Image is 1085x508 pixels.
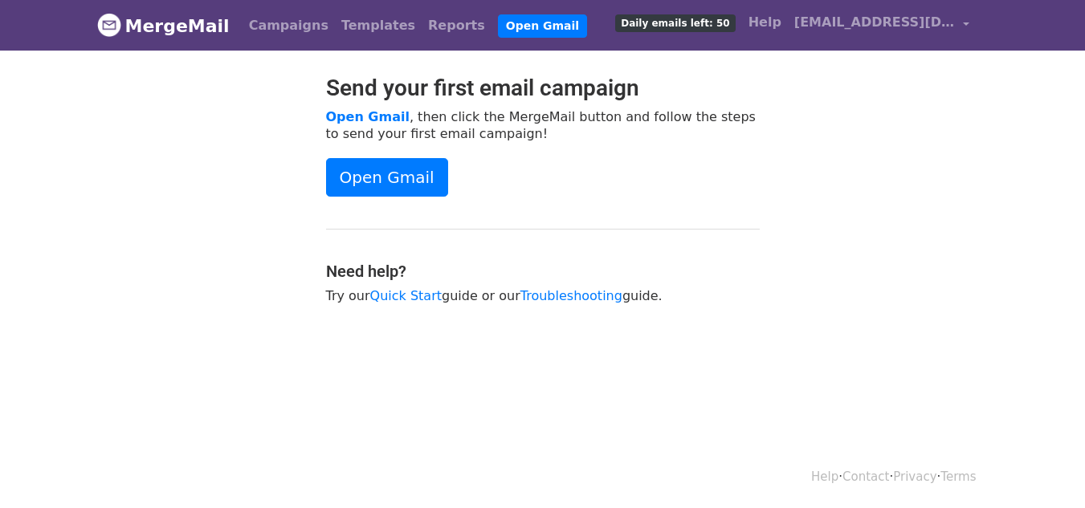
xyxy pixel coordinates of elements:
[498,14,587,38] a: Open Gmail
[788,6,976,44] a: [EMAIL_ADDRESS][DOMAIN_NAME]
[326,287,760,304] p: Try our guide or our guide.
[335,10,422,42] a: Templates
[326,158,448,197] a: Open Gmail
[811,469,838,484] a: Help
[243,10,335,42] a: Campaigns
[326,108,760,142] p: , then click the MergeMail button and follow the steps to send your first email campaign!
[794,13,955,32] span: [EMAIL_ADDRESS][DOMAIN_NAME]
[609,6,741,39] a: Daily emails left: 50
[326,262,760,281] h4: Need help?
[520,288,622,303] a: Troubleshooting
[97,13,121,37] img: MergeMail logo
[326,75,760,102] h2: Send your first email campaign
[422,10,492,42] a: Reports
[326,109,410,124] a: Open Gmail
[615,14,735,32] span: Daily emails left: 50
[97,9,230,43] a: MergeMail
[742,6,788,39] a: Help
[940,469,976,484] a: Terms
[893,469,936,484] a: Privacy
[370,288,442,303] a: Quick Start
[842,469,889,484] a: Contact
